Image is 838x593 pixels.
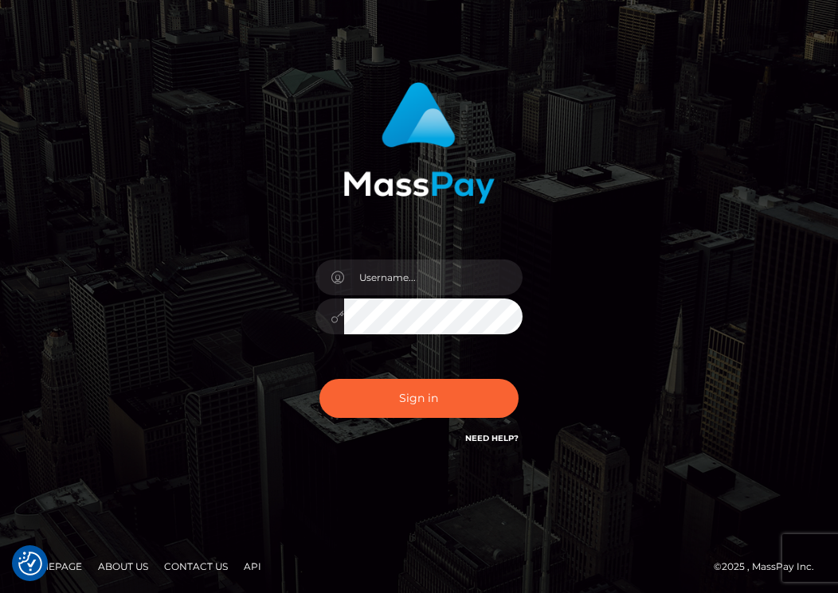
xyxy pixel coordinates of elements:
[237,554,268,579] a: API
[319,379,519,418] button: Sign in
[18,554,88,579] a: Homepage
[158,554,234,579] a: Contact Us
[18,552,42,575] img: Revisit consent button
[714,558,826,575] div: © 2025 , MassPay Inc.
[344,259,523,295] input: Username...
[92,554,155,579] a: About Us
[343,82,495,204] img: MassPay Login
[18,552,42,575] button: Consent Preferences
[465,433,519,443] a: Need Help?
